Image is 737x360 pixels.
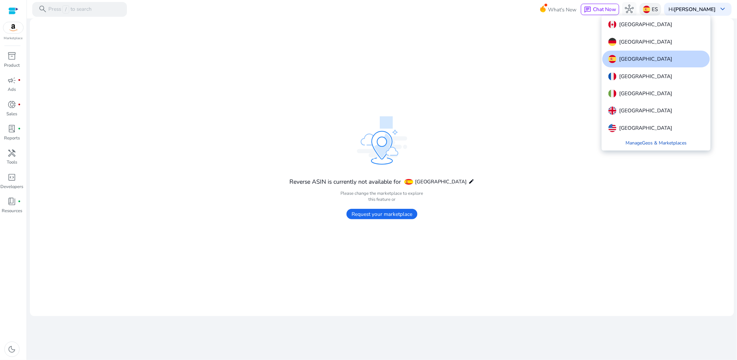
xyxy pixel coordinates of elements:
img: ca.svg [608,20,616,28]
img: fr.svg [608,72,616,80]
img: de.svg [608,38,616,46]
p: [GEOGRAPHIC_DATA] [619,20,672,28]
p: [GEOGRAPHIC_DATA] [619,107,672,115]
p: [GEOGRAPHIC_DATA] [619,89,672,97]
img: it.svg [608,89,616,97]
img: es.svg [608,55,616,63]
p: [GEOGRAPHIC_DATA] [619,38,672,46]
img: uk.svg [608,107,616,115]
p: [GEOGRAPHIC_DATA] [619,124,672,132]
a: ManageGeos & Marketplaces [619,136,692,149]
img: us.svg [608,124,616,132]
p: [GEOGRAPHIC_DATA] [619,55,672,63]
p: [GEOGRAPHIC_DATA] [619,72,672,80]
